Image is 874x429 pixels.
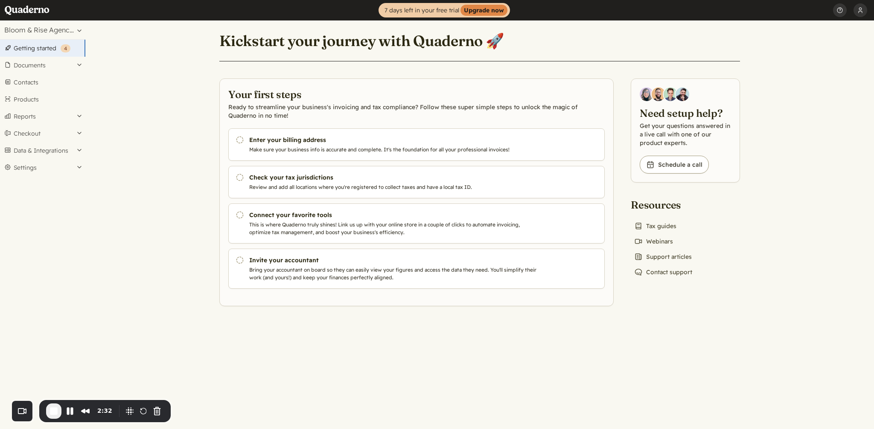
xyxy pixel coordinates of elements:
a: Enter your billing address Make sure your business info is accurate and complete. It's the founda... [228,128,605,161]
h2: Need setup help? [640,106,731,120]
h3: Connect your favorite tools [249,211,540,219]
a: 7 days left in your free trialUpgrade now [379,3,510,17]
h3: Invite your accountant [249,256,540,264]
p: Bring your accountant on board so they can easily view your figures and access the data they need... [249,266,540,281]
a: Invite your accountant Bring your accountant on board so they can easily view your figures and ac... [228,249,605,289]
p: Make sure your business info is accurate and complete. It's the foundation for all your professio... [249,146,540,154]
img: Javier Rubio, DevRel at Quaderno [676,87,689,101]
a: Tax guides [631,220,680,232]
span: 4 [64,45,67,52]
img: Ivo Oltmans, Business Developer at Quaderno [664,87,677,101]
a: Support articles [631,251,695,263]
img: Jairo Fumero, Account Executive at Quaderno [652,87,665,101]
a: Schedule a call [640,156,709,174]
h2: Your first steps [228,87,605,101]
h2: Resources [631,198,696,212]
h3: Check your tax jurisdictions [249,173,540,182]
img: Diana Carrasco, Account Executive at Quaderno [640,87,653,101]
h3: Enter your billing address [249,136,540,144]
a: Webinars [631,235,676,247]
a: Connect your favorite tools This is where Quaderno truly shines! Link us up with your online stor... [228,203,605,243]
a: Check your tax jurisdictions Review and add all locations where you're registered to collect taxe... [228,166,605,198]
strong: Upgrade now [460,5,507,16]
a: Contact support [631,266,696,278]
p: Ready to streamline your business's invoicing and tax compliance? Follow these super simple steps... [228,103,605,120]
h1: Kickstart your journey with Quaderno 🚀 [219,32,504,50]
p: Review and add all locations where you're registered to collect taxes and have a local tax ID. [249,183,540,191]
p: Get your questions answered in a live call with one of our product experts. [640,122,731,147]
p: This is where Quaderno truly shines! Link us up with your online store in a couple of clicks to a... [249,221,540,236]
